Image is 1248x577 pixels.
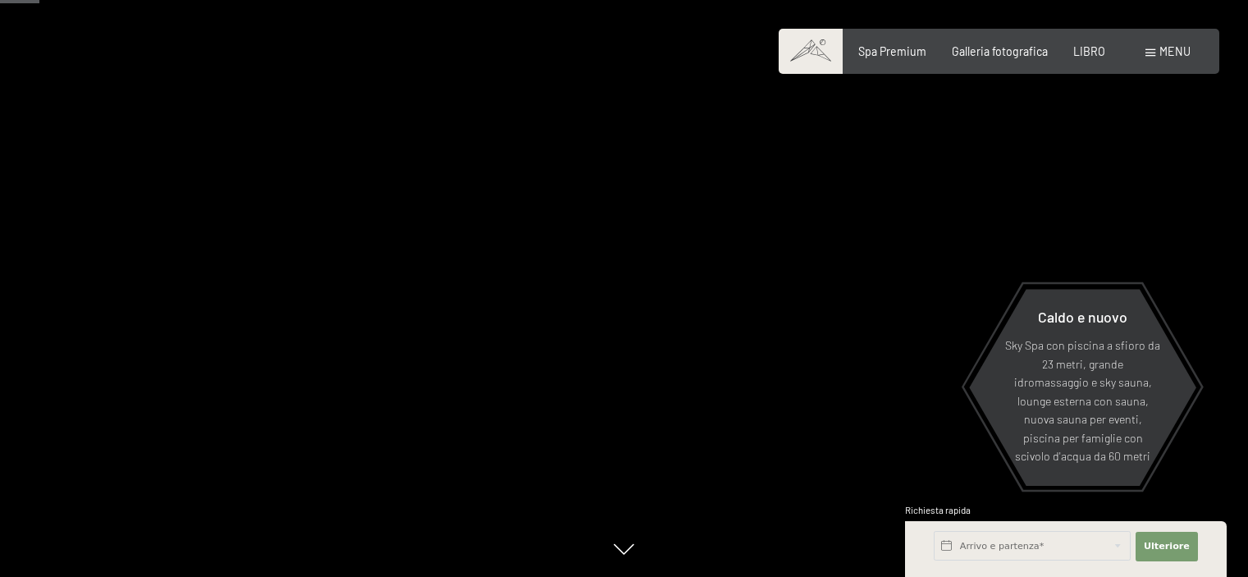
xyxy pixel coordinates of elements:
button: Ulteriore [1136,532,1198,561]
font: Richiesta rapida [905,505,971,515]
a: Galleria fotografica [952,44,1048,58]
font: Sky Spa con piscina a sfioro da 23 metri, grande idromassaggio e sky sauna, lounge esterna con sa... [1005,338,1160,463]
font: menu [1159,44,1191,58]
a: Spa Premium [858,44,926,58]
a: Caldo e nuovo Sky Spa con piscina a sfioro da 23 metri, grande idromassaggio e sky sauna, lounge ... [968,288,1197,487]
font: Ulteriore [1144,541,1190,552]
a: LIBRO [1073,44,1105,58]
font: Caldo e nuovo [1038,308,1127,326]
